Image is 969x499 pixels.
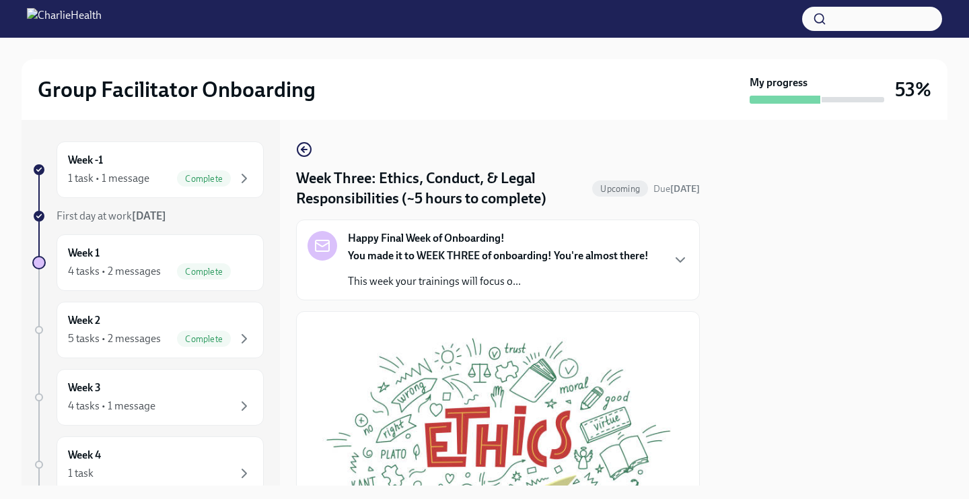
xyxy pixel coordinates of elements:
[57,209,166,222] span: First day at work
[296,168,587,209] h4: Week Three: Ethics, Conduct, & Legal Responsibilities (~5 hours to complete)
[653,183,700,195] span: Due
[68,466,94,481] div: 1 task
[68,380,101,395] h6: Week 3
[177,174,231,184] span: Complete
[348,231,505,246] strong: Happy Final Week of Onboarding!
[670,183,700,195] strong: [DATE]
[32,436,264,493] a: Week 41 task
[177,267,231,277] span: Complete
[750,75,808,90] strong: My progress
[68,331,161,346] div: 5 tasks • 2 messages
[592,184,648,194] span: Upcoming
[653,182,700,195] span: October 6th, 2025 10:00
[32,234,264,291] a: Week 14 tasks • 2 messagesComplete
[177,334,231,344] span: Complete
[32,141,264,198] a: Week -11 task • 1 messageComplete
[68,246,100,261] h6: Week 1
[32,369,264,426] a: Week 34 tasks • 1 message
[38,76,316,103] h2: Group Facilitator Onboarding
[348,249,649,262] strong: You made it to WEEK THREE of onboarding! You're almost there!
[27,8,102,30] img: CharlieHealth
[32,302,264,358] a: Week 25 tasks • 2 messagesComplete
[32,209,264,224] a: First day at work[DATE]
[68,448,101,463] h6: Week 4
[68,264,161,279] div: 4 tasks • 2 messages
[68,313,100,328] h6: Week 2
[132,209,166,222] strong: [DATE]
[348,274,649,289] p: This week your trainings will focus o...
[68,399,155,413] div: 4 tasks • 1 message
[895,77,931,102] h3: 53%
[68,171,149,186] div: 1 task • 1 message
[68,153,103,168] h6: Week -1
